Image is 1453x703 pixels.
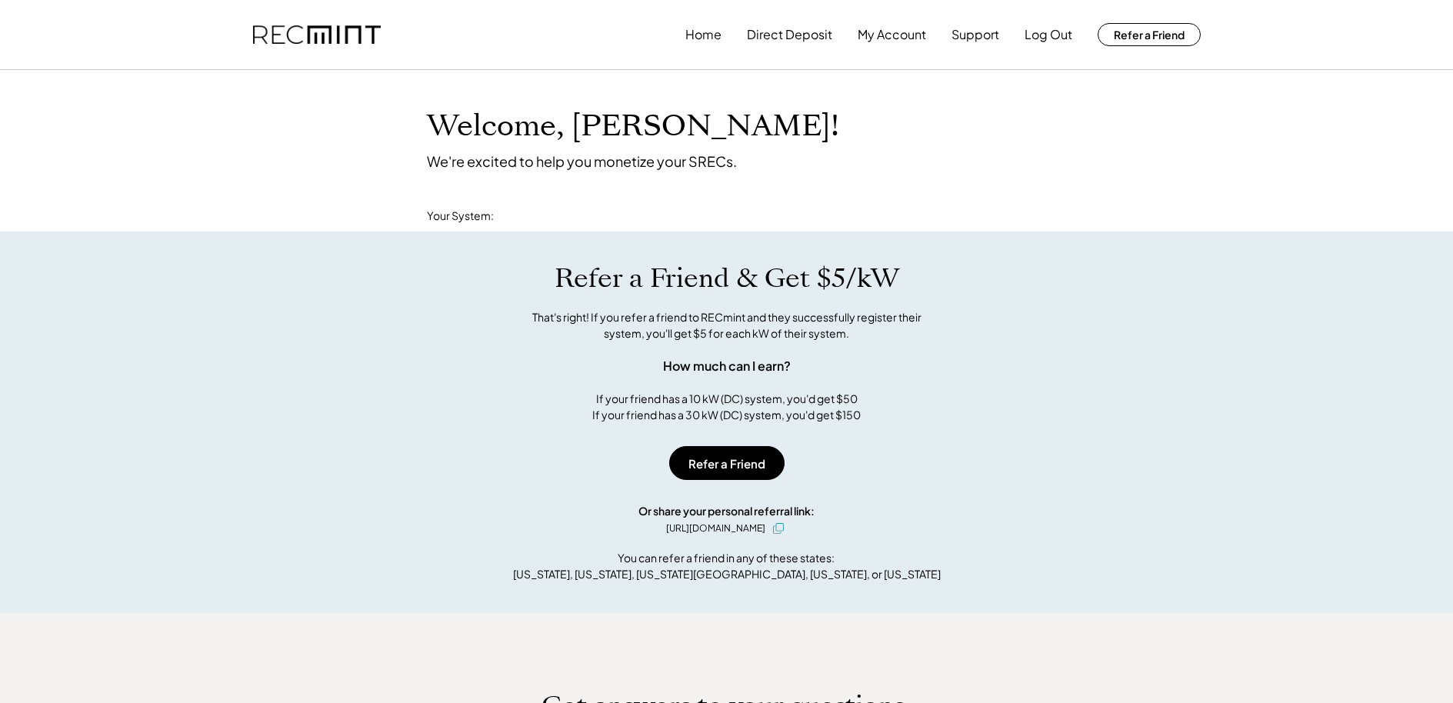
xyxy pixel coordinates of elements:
[769,519,788,538] button: click to copy
[638,503,815,519] div: Or share your personal referral link:
[253,25,381,45] img: recmint-logotype%403x.png
[555,262,899,295] h1: Refer a Friend & Get $5/kW
[513,550,941,582] div: You can refer a friend in any of these states: [US_STATE], [US_STATE], [US_STATE][GEOGRAPHIC_DATA...
[669,446,785,480] button: Refer a Friend
[747,19,832,50] button: Direct Deposit
[427,108,839,145] h1: Welcome, [PERSON_NAME]!
[1025,19,1072,50] button: Log Out
[1098,23,1201,46] button: Refer a Friend
[685,19,722,50] button: Home
[663,357,791,375] div: How much can I earn?
[592,391,861,423] div: If your friend has a 10 kW (DC) system, you'd get $50 If your friend has a 30 kW (DC) system, you...
[427,152,737,170] div: We're excited to help you monetize your SRECs.
[666,521,765,535] div: [URL][DOMAIN_NAME]
[951,19,999,50] button: Support
[427,208,494,224] div: Your System:
[515,309,938,342] div: That's right! If you refer a friend to RECmint and they successfully register their system, you'l...
[858,19,926,50] button: My Account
